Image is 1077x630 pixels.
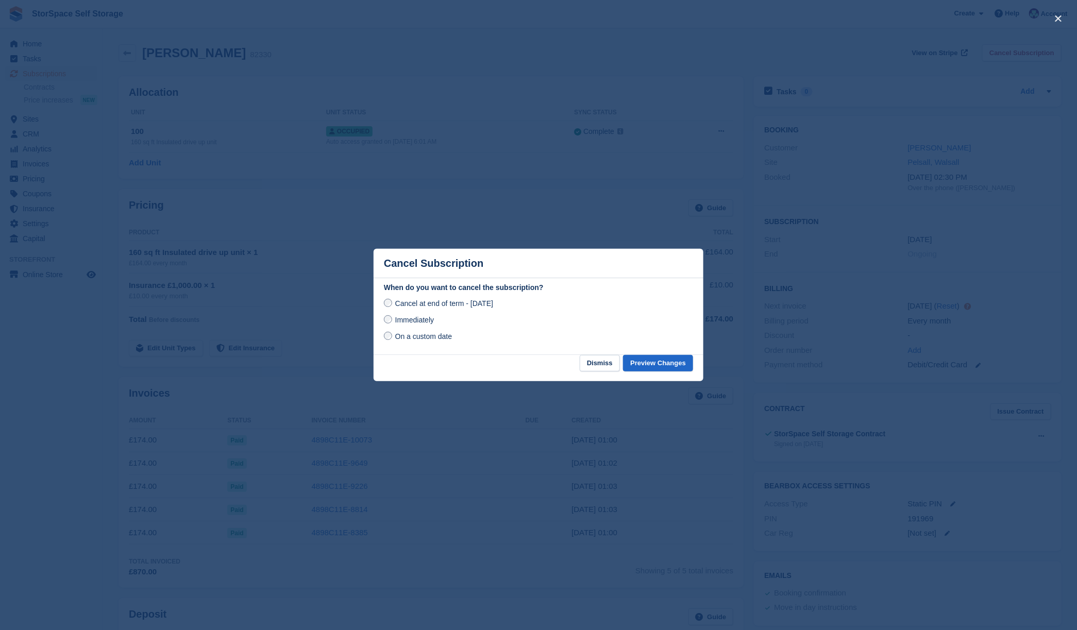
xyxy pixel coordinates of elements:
[580,355,620,372] button: Dismiss
[384,315,392,323] input: Immediately
[395,316,434,324] span: Immediately
[384,332,392,340] input: On a custom date
[384,299,392,307] input: Cancel at end of term - [DATE]
[384,258,483,269] p: Cancel Subscription
[395,299,493,308] span: Cancel at end of term - [DATE]
[384,282,693,293] label: When do you want to cancel the subscription?
[1050,10,1067,27] button: close
[395,332,452,340] span: On a custom date
[623,355,693,372] button: Preview Changes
